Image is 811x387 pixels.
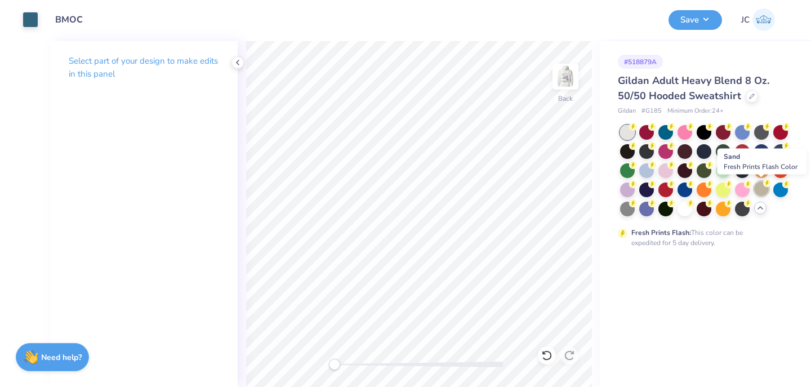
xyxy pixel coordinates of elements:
[736,8,780,31] a: JC
[641,106,662,116] span: # G185
[329,359,340,370] div: Accessibility label
[669,10,722,30] button: Save
[618,106,636,116] span: Gildan
[752,8,775,31] img: Julia Cox
[724,162,797,171] span: Fresh Prints Flash Color
[618,74,769,103] span: Gildan Adult Heavy Blend 8 Oz. 50/50 Hooded Sweatshirt
[554,65,577,88] img: Back
[741,14,750,26] span: JC
[631,228,770,248] div: This color can be expedited for 5 day delivery.
[69,55,220,81] p: Select part of your design to make edits in this panel
[631,228,691,237] strong: Fresh Prints Flash:
[618,55,663,69] div: # 518879A
[667,106,724,116] span: Minimum Order: 24 +
[718,149,807,175] div: Sand
[47,8,102,31] input: Untitled Design
[41,352,82,363] strong: Need help?
[558,94,573,104] div: Back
